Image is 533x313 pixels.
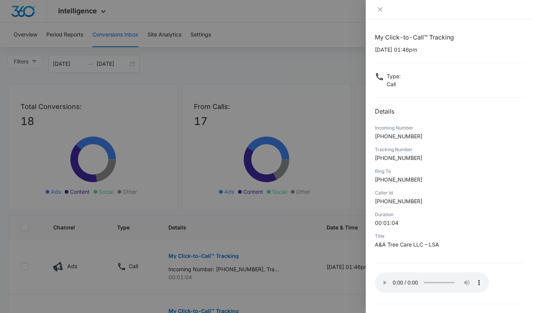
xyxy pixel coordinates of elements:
div: Domain: [DOMAIN_NAME] [20,20,84,26]
div: Incoming Number [375,125,524,131]
div: Domain Overview [29,45,68,50]
span: [PHONE_NUMBER] [375,155,422,161]
audio: Your browser does not support the audio tag. [375,272,489,293]
h1: My Click-to-Call™ Tracking [375,33,524,42]
img: logo_orange.svg [12,12,18,18]
div: Caller Id [375,190,524,196]
h2: Details [375,107,524,116]
div: Tracking Number [375,146,524,153]
span: [PHONE_NUMBER] [375,198,422,204]
div: Keywords by Traffic [84,45,128,50]
span: A&A Tree Care LLC – LSA [375,241,439,248]
button: Close [375,6,385,13]
span: [PHONE_NUMBER] [375,176,422,183]
div: Title [375,233,524,240]
span: close [377,6,383,13]
div: v 4.0.25 [21,12,37,18]
div: Duration [375,211,524,218]
p: Call [387,80,401,88]
div: Ring To [375,168,524,175]
img: tab_domain_overview_orange.svg [21,44,27,50]
p: Type : [387,72,401,80]
span: [PHONE_NUMBER] [375,133,422,139]
span: 00:01:04 [375,220,398,226]
img: tab_keywords_by_traffic_grey.svg [76,44,82,50]
p: [DATE] 01:46pm [375,46,524,54]
img: website_grey.svg [12,20,18,26]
